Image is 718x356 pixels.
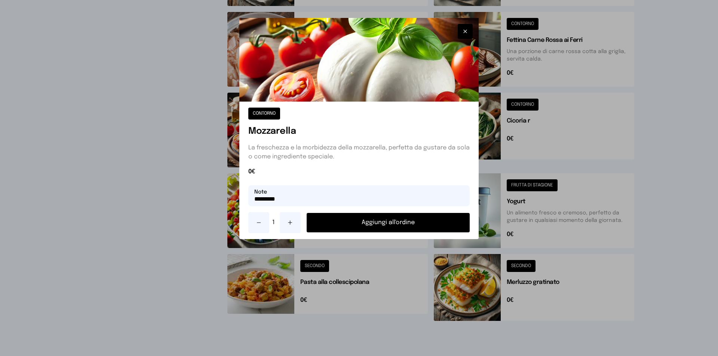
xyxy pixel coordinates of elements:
span: 1 [272,218,277,227]
button: Aggiungi all'ordine [307,213,470,232]
h1: Mozzarella [248,126,470,137]
button: CONTORNO [248,108,280,120]
p: La freschezza e la morbidezza della mozzarella, perfetta da gustare da sola o come ingrediente sp... [248,143,470,161]
img: Mozzarella [239,18,479,102]
span: 0€ [248,167,470,176]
